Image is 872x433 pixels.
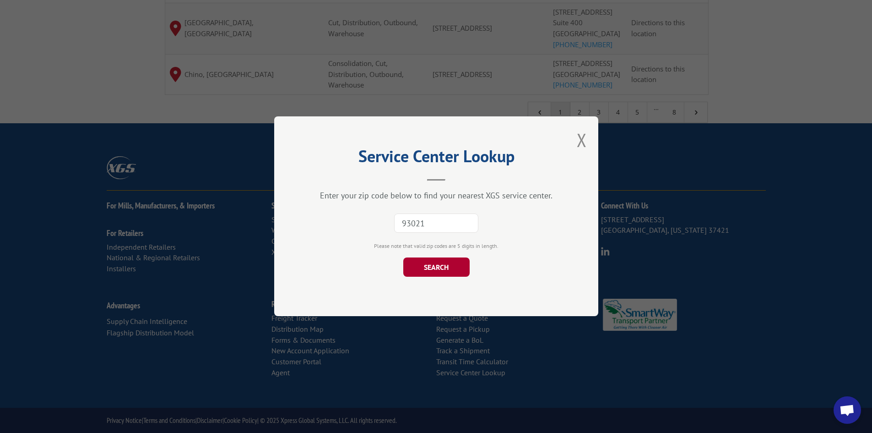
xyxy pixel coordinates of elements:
h2: Service Center Lookup [320,150,552,167]
input: Zip [394,214,478,233]
div: Enter your zip code below to find your nearest XGS service center. [320,191,552,201]
div: Please note that valid zip codes are 5 digits in length. [320,242,552,251]
div: Open chat [834,396,861,424]
button: Close modal [577,128,587,152]
button: SEARCH [403,258,469,277]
